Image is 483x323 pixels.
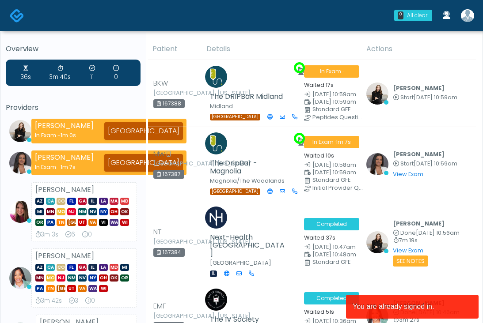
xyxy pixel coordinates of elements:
strong: [PERSON_NAME] [35,184,94,195]
span: VI [99,219,108,226]
div: Standard GFE [312,107,365,112]
div: 3 [69,297,78,305]
span: TN [57,219,65,226]
div: 167388 [153,99,185,108]
span: MD [120,198,129,205]
small: 3m 27s [393,317,460,323]
span: [GEOGRAPHIC_DATA] [210,114,260,120]
h5: Overview [6,45,141,53]
span: NJ [67,208,76,215]
span: [DATE] 10:59am [414,160,457,167]
span: CA [46,198,55,205]
div: 3m 42s [35,297,62,305]
b: [PERSON_NAME] [393,150,445,158]
span: [GEOGRAPHIC_DATA] [210,188,260,195]
span: [DATE] 10:59am [312,169,356,176]
span: NV [88,208,97,215]
img: Megan McComy [9,201,31,223]
strong: [PERSON_NAME] [35,120,94,131]
span: VA [88,219,97,226]
span: AZ [35,198,44,205]
h5: The DripBar - Magnolia [210,159,287,175]
div: 167384 [153,248,185,257]
span: Done [400,229,416,237]
a: View Exam [393,247,423,254]
span: MO [46,274,55,282]
span: NY [88,274,97,282]
span: MN [46,208,55,215]
span: OH [110,208,118,215]
span: [DATE] 10:48am [312,251,356,258]
small: Date Created [304,244,356,250]
span: In Exam · [304,136,359,148]
small: Date Created [304,92,356,98]
small: [GEOGRAPHIC_DATA], [US_STATE] [153,313,202,319]
span: NM [78,208,87,215]
span: IL [88,264,97,271]
img: Jennifer Ekeh [9,267,31,289]
a: 0 All clear! [389,6,437,25]
small: [GEOGRAPHIC_DATA], [US_STATE] [153,161,202,166]
div: 167387 [153,170,184,179]
span: NJ [57,274,65,282]
span: WA [88,285,97,292]
span: MI [120,264,129,271]
div: In Exam - [35,131,94,139]
small: Midland [210,102,233,110]
img: Amanda Hernandez [205,132,227,154]
div: Peptides Question [312,115,365,120]
small: Magnolia/The Woodlands [210,177,285,184]
span: 1m 7s [61,163,76,171]
span: FL [67,264,76,271]
img: Sydney Lundberg [366,83,388,105]
span: Completed [304,218,359,230]
small: [GEOGRAPHIC_DATA] [210,259,271,267]
small: Waited 10s [304,152,334,159]
span: LA [99,198,108,205]
span: BKW [153,78,168,89]
span: AZ [35,264,44,271]
span: VA [78,285,87,292]
span: MD [110,264,118,271]
span: In Exam · [304,65,359,78]
small: Completed at [393,230,460,236]
span: [GEOGRAPHIC_DATA] [67,219,76,226]
span: GA [78,264,87,271]
small: 7m 19s [393,238,460,244]
small: [GEOGRAPHIC_DATA], [US_STATE] [153,239,202,244]
img: Sydney Lundberg [9,120,31,142]
span: [DATE] 10:59am [414,94,457,101]
img: Maddison Vilminot [205,207,227,229]
span: Start [400,160,414,167]
img: Anjali Nandakumar [366,153,388,175]
a: View Exam [393,170,423,178]
div: 36s [20,64,31,82]
img: Sydney Lundberg [366,231,388,253]
span: FL [67,198,76,205]
small: Started at [393,161,457,167]
div: Standard GFE [312,177,365,183]
span: MN [35,274,44,282]
img: Clay Braden [205,66,227,88]
small: [GEOGRAPHIC_DATA], [US_STATE] [153,90,202,96]
img: Anjali Nandakumar [9,152,31,174]
small: Waited 37s [304,234,335,241]
span: [DATE] 10:47am [312,243,356,251]
small: Scheduled Time [304,170,356,176]
div: 0 [113,64,119,82]
div: [GEOGRAPHIC_DATA] [104,122,183,140]
span: [DATE] 10:59am [312,98,356,105]
div: In Exam - [35,163,94,171]
small: Scheduled Time [304,252,356,258]
img: India Younger [461,9,474,22]
span: NY [99,208,108,215]
span: WI [99,285,108,292]
th: Actions [361,38,476,60]
span: UT [67,285,76,292]
th: Patient [147,38,201,60]
span: 1m 0s [61,131,76,139]
span: CA [46,264,55,271]
div: Initial Provider Questions [312,185,365,191]
span: LA [99,264,108,271]
b: [PERSON_NAME] [393,84,445,92]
